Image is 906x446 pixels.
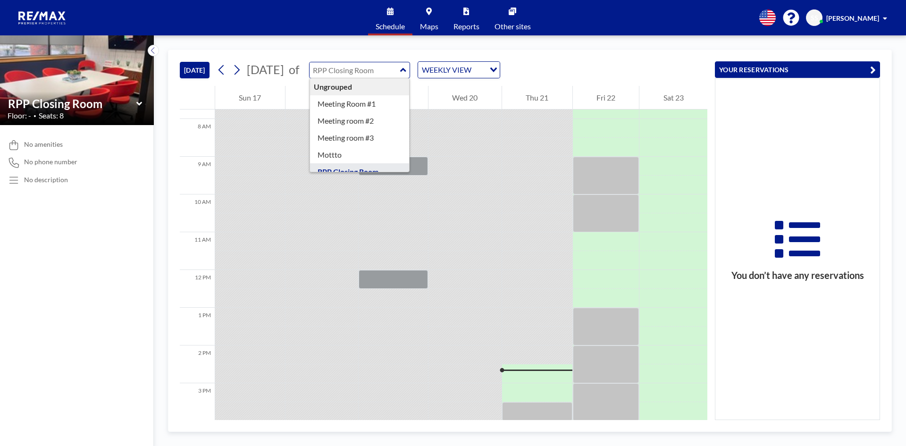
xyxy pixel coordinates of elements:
[180,345,215,383] div: 2 PM
[715,269,880,281] h3: You don’t have any reservations
[8,97,136,110] input: RPP Closing Room
[310,146,410,163] div: Mottto
[428,86,502,109] div: Wed 20
[247,62,284,76] span: [DATE]
[310,129,410,146] div: Meeting room #3
[310,78,410,95] div: Ungrouped
[180,194,215,232] div: 10 AM
[310,112,410,129] div: Meeting room #2
[180,383,215,421] div: 3 PM
[495,23,531,30] span: Other sites
[639,86,707,109] div: Sat 23
[289,62,299,77] span: of
[180,157,215,194] div: 9 AM
[8,111,31,120] span: Floor: -
[180,119,215,157] div: 8 AM
[310,163,410,180] div: RPP Closing Room
[180,62,210,78] button: [DATE]
[180,308,215,345] div: 1 PM
[420,64,473,76] span: WEEKLY VIEW
[826,14,879,22] span: [PERSON_NAME]
[215,86,285,109] div: Sun 17
[573,86,639,109] div: Fri 22
[310,62,400,78] input: RPP Closing Room
[453,23,479,30] span: Reports
[420,23,438,30] span: Maps
[15,8,70,27] img: organization-logo
[502,86,572,109] div: Thu 21
[24,140,63,149] span: No amenities
[34,113,36,119] span: •
[376,23,405,30] span: Schedule
[285,86,359,109] div: Mon 18
[24,158,77,166] span: No phone number
[811,14,818,22] span: SS
[39,111,64,120] span: Seats: 8
[418,62,500,78] div: Search for option
[180,270,215,308] div: 12 PM
[474,64,484,76] input: Search for option
[715,61,880,78] button: YOUR RESERVATIONS
[180,232,215,270] div: 11 AM
[24,176,68,184] div: No description
[310,95,410,112] div: Meeting Room #1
